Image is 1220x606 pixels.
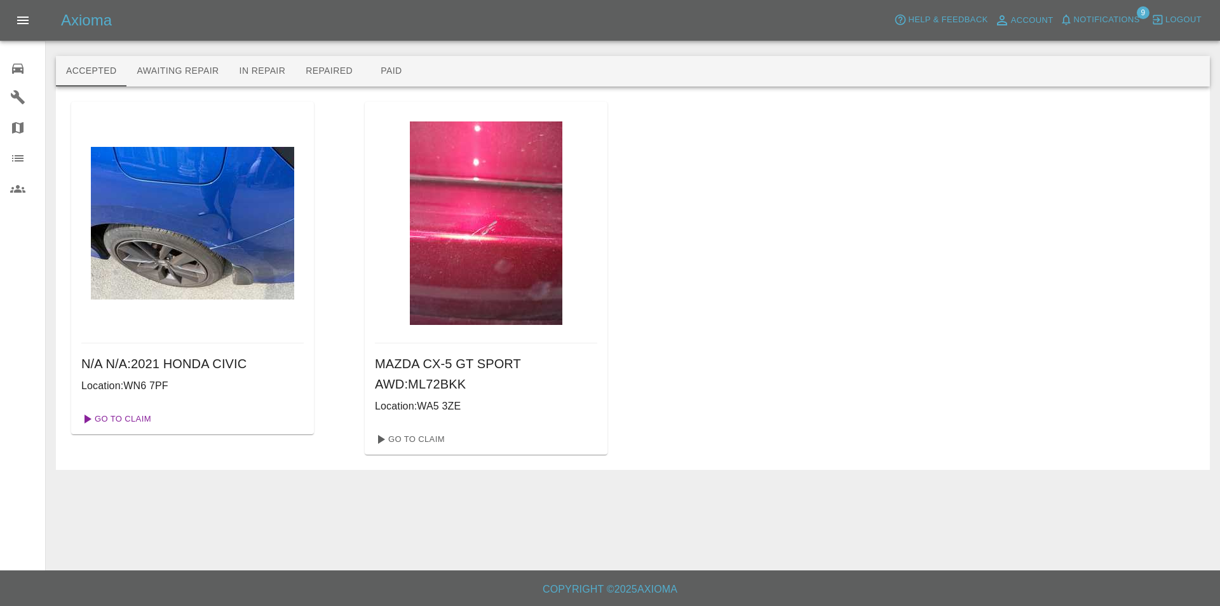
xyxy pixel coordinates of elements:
[229,56,296,86] button: In Repair
[1137,6,1149,19] span: 9
[370,429,448,450] a: Go To Claim
[8,5,38,36] button: Open drawer
[1011,13,1054,28] span: Account
[1148,10,1205,30] button: Logout
[10,581,1210,598] h6: Copyright © 2025 Axioma
[1165,13,1202,27] span: Logout
[81,354,304,374] h6: N/A N/A : 2021 HONDA CIVIC
[1074,13,1140,27] span: Notifications
[81,378,304,394] p: Location: WN6 7PF
[295,56,363,86] button: Repaired
[56,56,126,86] button: Accepted
[1057,10,1143,30] button: Notifications
[908,13,987,27] span: Help & Feedback
[126,56,229,86] button: Awaiting Repair
[363,56,420,86] button: Paid
[375,354,597,394] h6: MAZDA CX-5 GT SPORT AWD : ML72BKK
[76,409,154,429] a: Go To Claim
[991,10,1057,31] a: Account
[61,10,112,31] h5: Axioma
[375,399,597,414] p: Location: WA5 3ZE
[891,10,991,30] button: Help & Feedback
